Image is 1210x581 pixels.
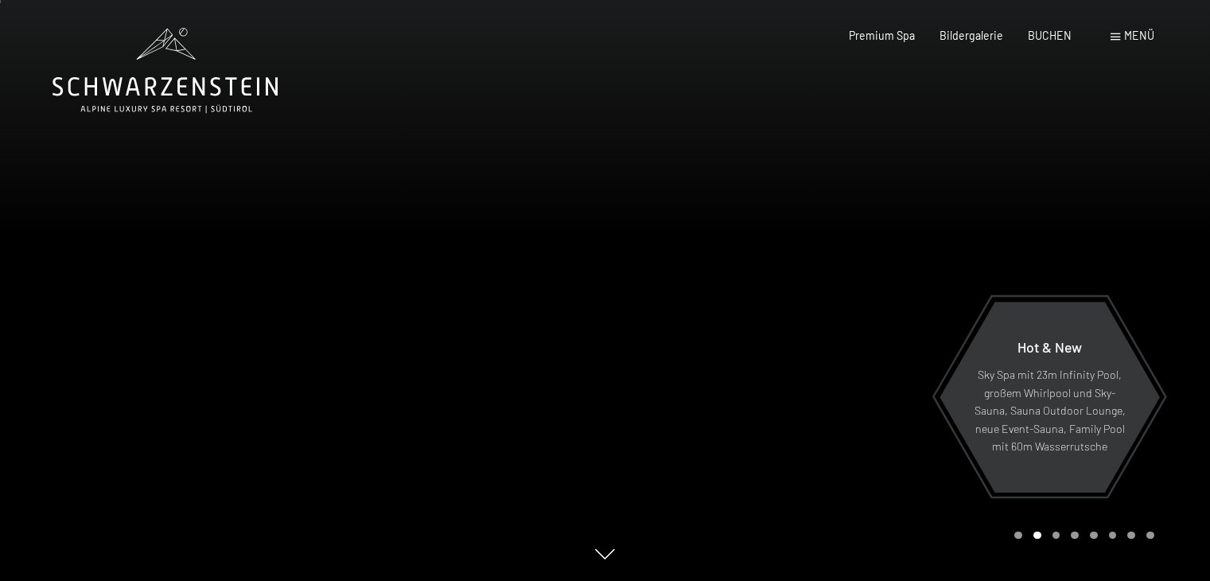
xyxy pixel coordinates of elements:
div: Carousel Page 6 [1109,532,1117,540]
div: Carousel Page 5 [1090,532,1098,540]
a: Premium Spa [849,29,915,42]
a: Hot & New Sky Spa mit 23m Infinity Pool, großem Whirlpool und Sky-Sauna, Sauna Outdoor Lounge, ne... [939,301,1161,493]
div: Carousel Page 3 [1052,532,1060,540]
a: Bildergalerie [940,29,1003,42]
span: Menü [1124,29,1154,42]
div: Carousel Page 1 [1014,532,1022,540]
div: Carousel Pagination [1009,532,1154,540]
p: Sky Spa mit 23m Infinity Pool, großem Whirlpool und Sky-Sauna, Sauna Outdoor Lounge, neue Event-S... [974,366,1126,456]
div: Carousel Page 2 (Current Slide) [1033,532,1041,540]
div: Carousel Page 4 [1071,532,1079,540]
span: Hot & New [1017,338,1082,356]
div: Carousel Page 7 [1127,532,1135,540]
a: BUCHEN [1028,29,1072,42]
div: Carousel Page 8 [1146,532,1154,540]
